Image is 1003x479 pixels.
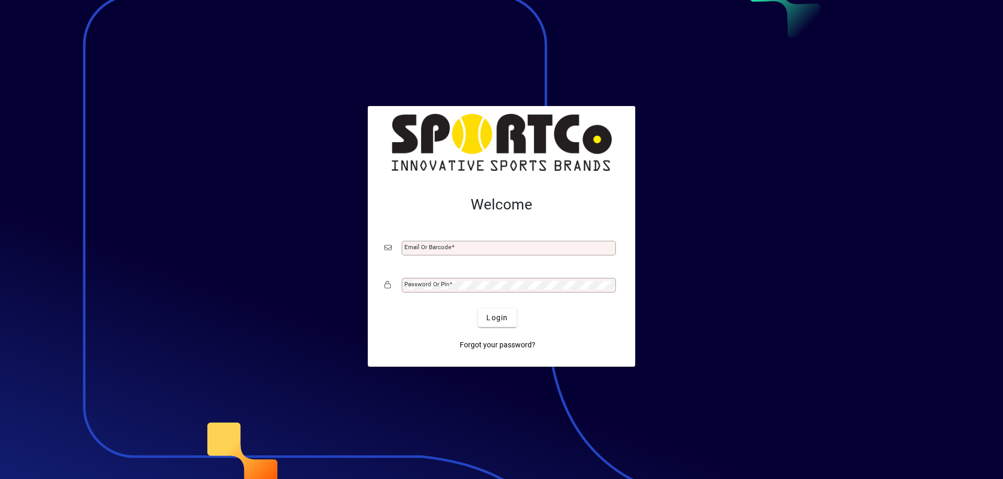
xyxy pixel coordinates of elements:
[460,340,535,351] span: Forgot your password?
[384,196,619,214] h2: Welcome
[404,281,449,288] mat-label: Password or Pin
[456,335,540,354] a: Forgot your password?
[478,308,516,327] button: Login
[486,312,508,323] span: Login
[404,243,451,251] mat-label: Email or Barcode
